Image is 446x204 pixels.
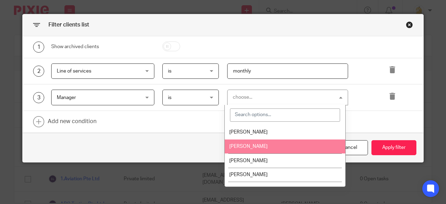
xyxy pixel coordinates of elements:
[229,158,268,163] span: [PERSON_NAME]
[33,92,44,103] div: 3
[229,144,268,149] span: [PERSON_NAME]
[229,130,268,135] span: [PERSON_NAME]
[168,95,171,100] span: is
[33,66,44,77] div: 2
[229,172,268,177] span: [PERSON_NAME]
[227,63,348,79] input: text
[168,69,171,74] span: is
[57,69,91,74] span: Line of services
[371,140,416,155] button: Apply filter
[331,140,368,155] div: Close this dialog window
[33,41,44,53] div: 1
[57,95,76,100] span: Manager
[51,43,154,50] div: Show archived clients
[230,108,340,122] input: Search options...
[233,95,252,100] div: choose...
